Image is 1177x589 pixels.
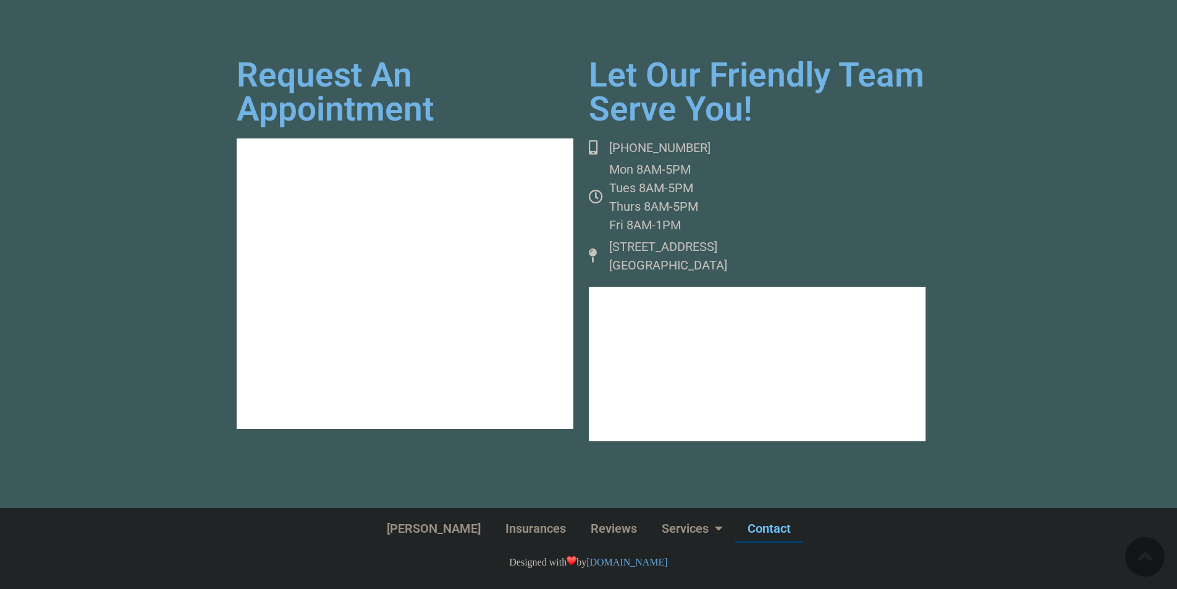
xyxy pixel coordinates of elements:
p: Designed with by [243,555,935,570]
a: Contact [735,514,803,543]
span: Mon 8AM-5PM Tues 8AM-5PM Thurs 8AM-5PM Fri 8AM-1PM [606,160,698,234]
span: [STREET_ADDRESS] [GEOGRAPHIC_DATA] [606,237,727,274]
img: ❤ [567,556,576,566]
a: [DOMAIN_NAME] [586,557,668,567]
nav: Menu [243,514,935,543]
a: [PERSON_NAME] [374,514,493,543]
h2: Let Our Friendly Team Serve You! [589,58,926,126]
a: [PHONE_NUMBER] [589,138,926,157]
h2: Request an Appointment [237,58,573,126]
a: Services [649,514,735,543]
a: Insurances [493,514,578,543]
span: [PHONE_NUMBER] [606,138,711,157]
a: Reviews [578,514,649,543]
